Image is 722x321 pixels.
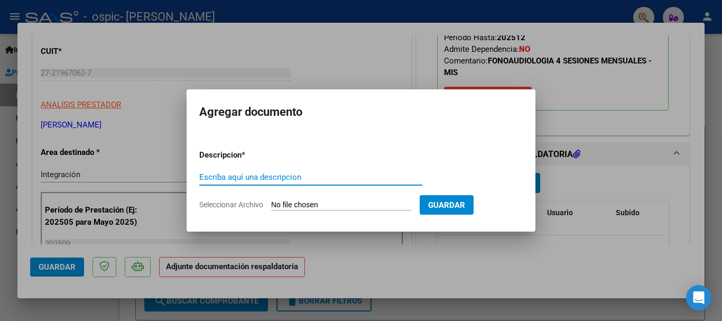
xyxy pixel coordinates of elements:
button: Guardar [420,195,474,215]
p: Descripcion [199,149,297,161]
span: Seleccionar Archivo [199,200,263,209]
div: Open Intercom Messenger [686,285,711,310]
h2: Agregar documento [199,102,523,122]
span: Guardar [428,200,465,210]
